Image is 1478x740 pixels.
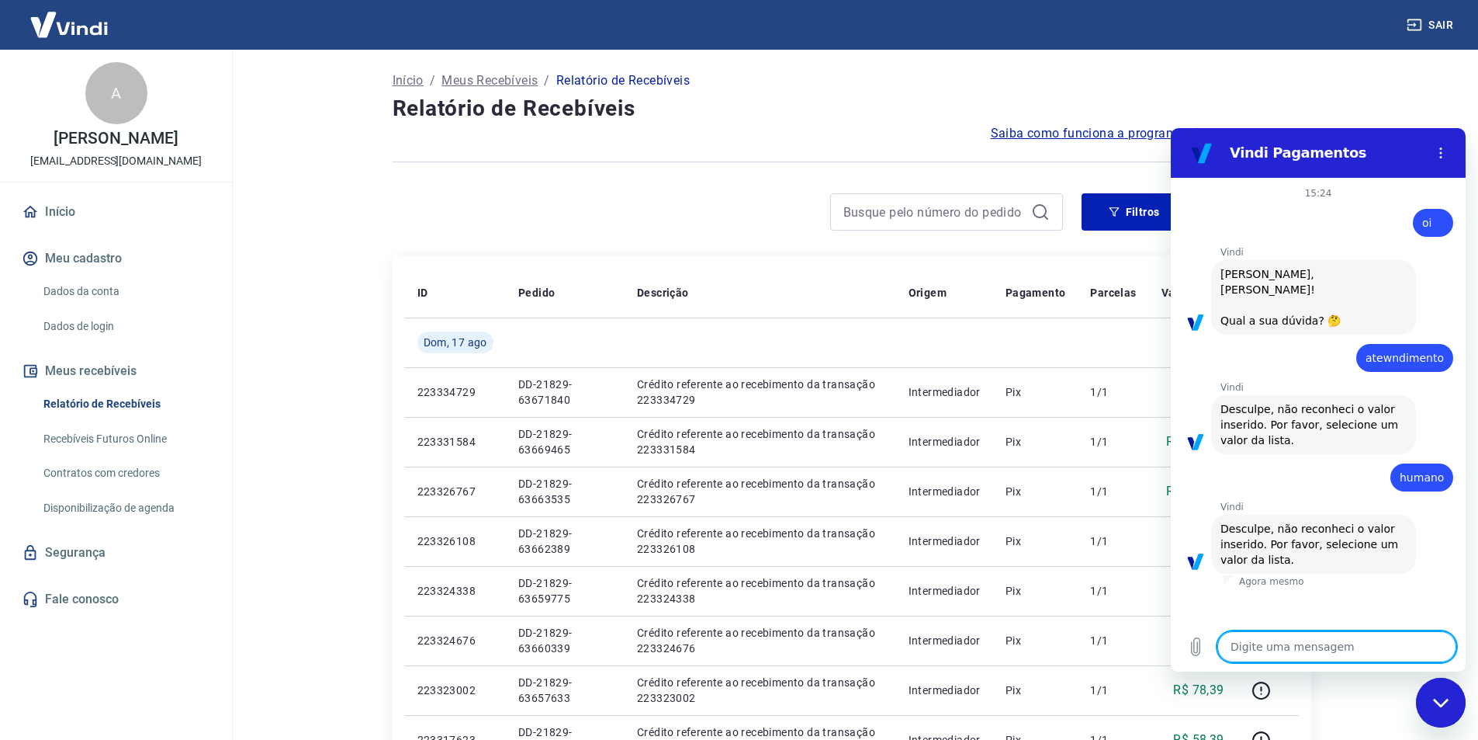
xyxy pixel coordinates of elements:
p: DD-21829-63663535 [518,476,612,507]
p: Valor Líq. [1161,285,1212,301]
p: 223324676 [417,633,493,648]
p: Intermediador [909,583,981,599]
p: Pix [1006,633,1066,648]
p: Crédito referente ao recebimento da transação 223324676 [637,625,884,656]
p: DD-21829-63660339 [518,625,612,656]
p: R$ 101,38 [1166,433,1224,451]
p: Pedido [518,285,555,301]
a: Disponibilização de agenda [37,492,213,524]
p: 223324338 [417,583,493,599]
iframe: Botão para abrir a janela de mensagens, conversa em andamento [1416,678,1466,728]
span: Dom, 17 ago [424,335,487,350]
p: 1/1 [1090,434,1136,450]
p: Pagamento [1006,285,1066,301]
p: Crédito referente ao recebimento da transação 223334729 [637,377,884,408]
p: Pix [1006,683,1066,698]
h4: Relatório de Recebíveis [393,93,1311,124]
p: R$ 126,38 [1166,482,1224,501]
p: Pix [1006,583,1066,599]
a: Início [393,71,424,90]
a: Dados da conta [37,276,213,307]
a: Início [19,195,213,229]
p: DD-21829-63659775 [518,575,612,606]
p: Crédito referente ao recebimento da transação 223331584 [637,426,884,457]
p: Intermediador [909,384,981,400]
a: Relatório de Recebíveis [37,388,213,420]
img: Vindi [19,1,119,48]
p: Crédito referente ao recebimento da transação 223324338 [637,575,884,606]
button: Filtros [1082,193,1187,231]
p: Pix [1006,484,1066,499]
p: Relatório de Recebíveis [556,71,690,90]
p: 1/1 [1090,633,1136,648]
p: Pix [1006,533,1066,549]
p: [PERSON_NAME] [54,130,178,147]
p: Pix [1006,384,1066,400]
p: 1/1 [1090,384,1136,400]
p: Intermediador [909,484,981,499]
a: Dados de login [37,311,213,342]
a: Contratos com credores [37,457,213,489]
p: Crédito referente ao recebimento da transação 223326767 [637,476,884,507]
a: Recebíveis Futuros Online [37,423,213,455]
p: DD-21829-63669465 [518,426,612,457]
p: 223326108 [417,533,493,549]
p: DD-21829-63671840 [518,377,612,408]
p: 223326767 [417,484,493,499]
iframe: Janela de mensagens [1171,128,1466,672]
p: R$ 78,39 [1173,681,1224,700]
p: Intermediador [909,683,981,698]
p: Intermediador [909,533,981,549]
button: Meus recebíveis [19,354,213,388]
p: 223334729 [417,384,493,400]
a: Segurança [19,536,213,570]
p: DD-21829-63662389 [518,526,612,557]
a: Meus Recebíveis [441,71,538,90]
p: DD-21829-63657633 [518,675,612,706]
p: 223331584 [417,434,493,450]
p: Intermediador [909,434,981,450]
p: 1/1 [1090,583,1136,599]
p: Intermediador [909,633,981,648]
button: Meu cadastro [19,241,213,276]
a: Saiba como funciona a programação dos recebimentos [991,124,1311,143]
p: Crédito referente ao recebimento da transação 223326108 [637,526,884,557]
p: Parcelas [1090,285,1136,301]
p: Origem [909,285,947,301]
button: Sair [1404,11,1459,40]
p: ID [417,285,428,301]
p: Pix [1006,434,1066,450]
div: A [85,62,147,124]
p: / [544,71,549,90]
p: Crédito referente ao recebimento da transação 223323002 [637,675,884,706]
p: 1/1 [1090,484,1136,499]
p: 1/1 [1090,533,1136,549]
a: Fale conosco [19,582,213,617]
p: 223323002 [417,683,493,698]
p: [EMAIL_ADDRESS][DOMAIN_NAME] [30,153,202,169]
input: Busque pelo número do pedido [843,200,1025,224]
p: 1/1 [1090,683,1136,698]
p: / [430,71,435,90]
p: Descrição [637,285,689,301]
